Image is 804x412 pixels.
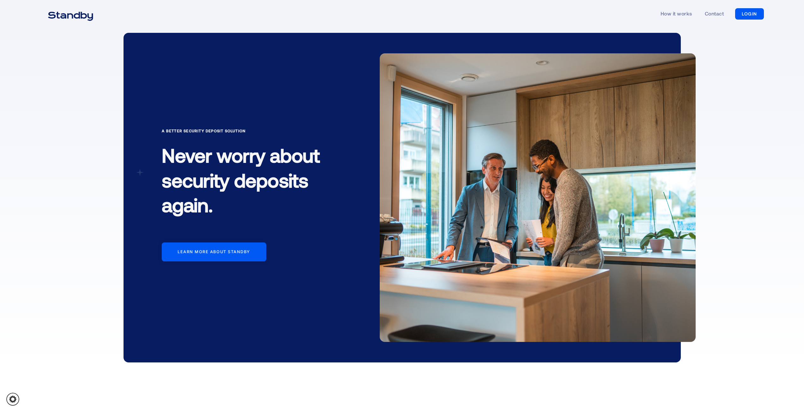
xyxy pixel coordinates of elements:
[162,242,266,261] a: Learn more about standby
[162,128,339,134] div: A Better Security Deposit Solution
[6,393,19,406] a: Cookie settings
[40,8,101,20] a: home
[178,249,250,254] div: Learn more about standby
[162,138,339,227] h1: Never worry about security deposits again.
[735,8,764,20] a: LOGIN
